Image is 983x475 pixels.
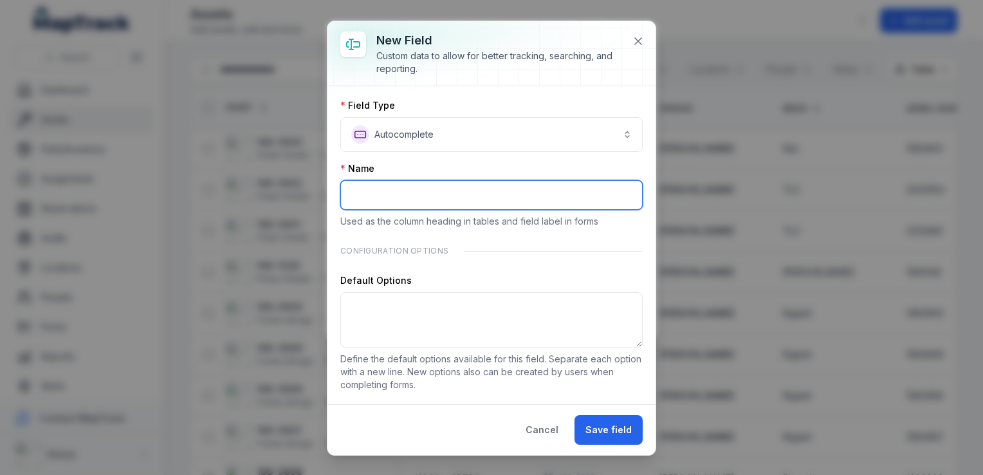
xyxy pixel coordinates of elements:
h3: New field [376,32,622,50]
p: Define the default options available for this field. Separate each option with a new line. New op... [340,353,643,391]
label: Field Type [340,99,395,112]
label: Name [340,162,374,175]
div: Advanced Options [340,402,643,427]
div: Configuration Options [340,238,643,264]
textarea: :rau:-form-item-label [340,292,643,348]
button: Autocomplete [340,117,643,152]
button: Save field [574,415,643,445]
p: Used as the column heading in tables and field label in forms [340,215,643,228]
div: Custom data to allow for better tracking, searching, and reporting. [376,50,622,75]
input: :rat:-form-item-label [340,180,643,210]
button: Cancel [515,415,569,445]
label: Default Options [340,274,412,287]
